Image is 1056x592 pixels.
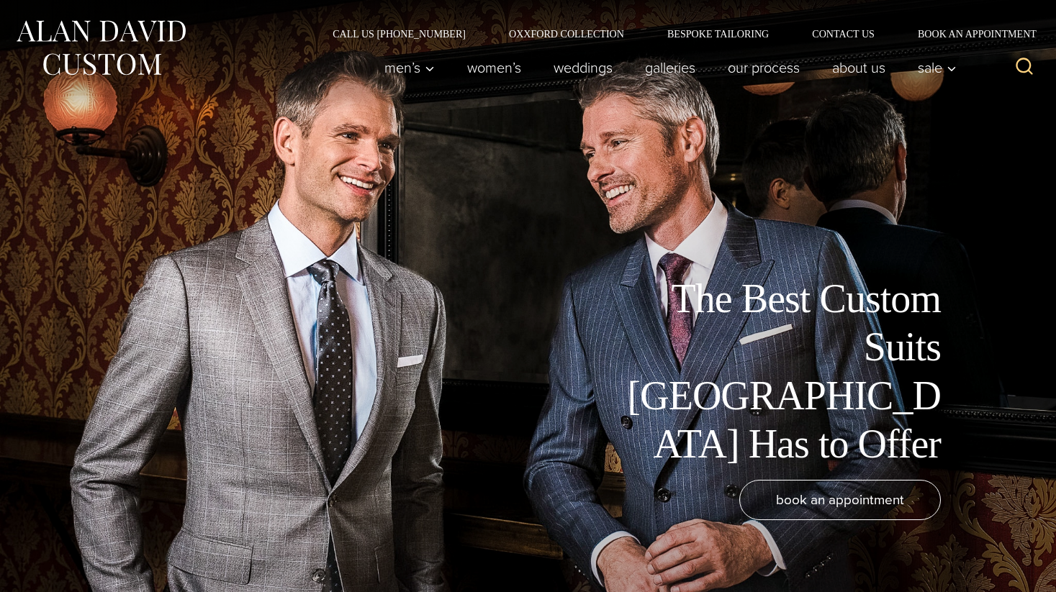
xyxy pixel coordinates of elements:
a: Bespoke Tailoring [646,29,790,39]
a: weddings [538,53,629,82]
a: Oxxford Collection [487,29,646,39]
a: Call Us [PHONE_NUMBER] [311,29,487,39]
nav: Primary Navigation [369,53,965,82]
a: About Us [816,53,902,82]
img: Alan David Custom [14,16,187,80]
a: book an appointment [739,480,941,520]
a: Our Process [712,53,816,82]
a: Book an Appointment [896,29,1042,39]
span: Men’s [384,60,435,75]
h1: The Best Custom Suits [GEOGRAPHIC_DATA] Has to Offer [617,275,941,468]
a: Women’s [451,53,538,82]
nav: Secondary Navigation [311,29,1042,39]
button: View Search Form [1007,50,1042,85]
span: Sale [918,60,957,75]
a: Galleries [629,53,712,82]
span: book an appointment [776,489,904,510]
a: Contact Us [790,29,896,39]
